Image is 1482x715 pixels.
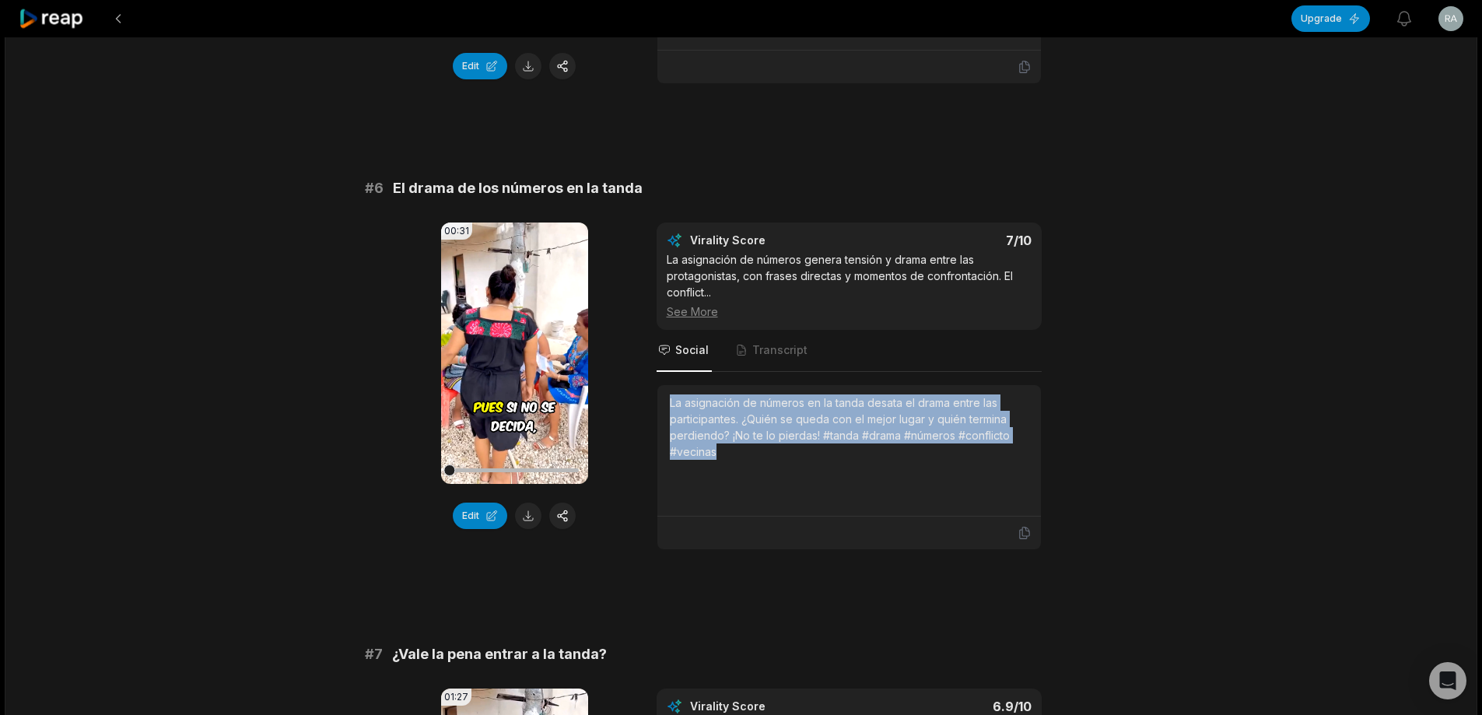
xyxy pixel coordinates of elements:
div: La asignación de números genera tensión y drama entre las protagonistas, con frases directas y mo... [667,251,1032,320]
div: 7 /10 [864,233,1032,248]
span: # 7 [365,643,383,665]
video: Your browser does not support mp4 format. [441,223,588,484]
nav: Tabs [657,330,1042,372]
div: Open Intercom Messenger [1429,662,1466,699]
button: Edit [453,503,507,529]
button: Edit [453,53,507,79]
span: El drama de los números en la tanda [393,177,643,199]
div: 6.9 /10 [864,699,1032,714]
span: Transcript [752,342,808,358]
div: La asignación de números en la tanda desata el drama entre las participantes. ¿Quién se queda con... [670,394,1028,460]
span: Social [675,342,709,358]
button: Upgrade [1291,5,1370,32]
span: # 6 [365,177,384,199]
div: Virality Score [690,233,857,248]
div: Virality Score [690,699,857,714]
span: ¿Vale la pena entrar a la tanda? [392,643,607,665]
div: See More [667,303,1032,320]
